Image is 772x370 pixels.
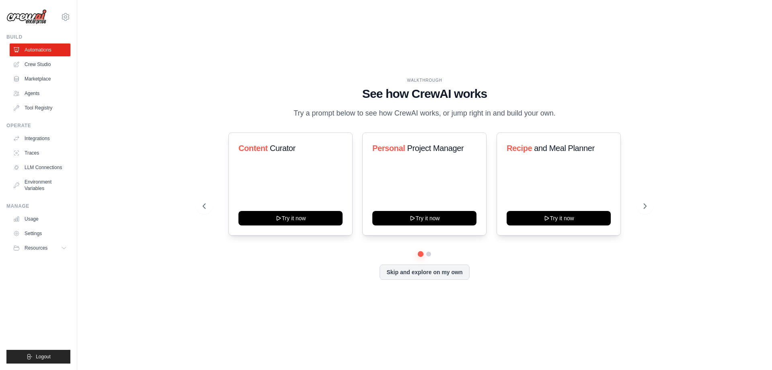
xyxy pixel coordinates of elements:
a: Crew Studio [10,58,70,71]
a: Marketplace [10,72,70,85]
h1: See how CrewAI works [203,87,647,101]
span: Curator [270,144,296,153]
button: Skip and explore on my own [380,265,469,280]
button: Resources [10,242,70,254]
a: Agents [10,87,70,100]
button: Try it now [238,211,343,225]
span: Recipe [507,144,532,153]
img: Logo [6,9,47,25]
a: LLM Connections [10,161,70,174]
a: Traces [10,147,70,159]
a: Settings [10,227,70,240]
a: Tool Registry [10,101,70,114]
a: Environment Variables [10,176,70,195]
a: Integrations [10,132,70,145]
a: Usage [10,213,70,225]
span: Project Manager [407,144,464,153]
button: Try it now [507,211,611,225]
button: Logout [6,350,70,364]
span: and Meal Planner [534,144,594,153]
span: Personal [372,144,405,153]
div: Operate [6,122,70,129]
a: Automations [10,43,70,56]
span: Resources [25,245,47,251]
button: Try it now [372,211,476,225]
div: WALKTHROUGH [203,77,647,83]
span: Content [238,144,268,153]
div: Manage [6,203,70,209]
span: Logout [36,353,51,360]
div: Build [6,34,70,40]
p: Try a prompt below to see how CrewAI works, or jump right in and build your own. [289,107,560,119]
